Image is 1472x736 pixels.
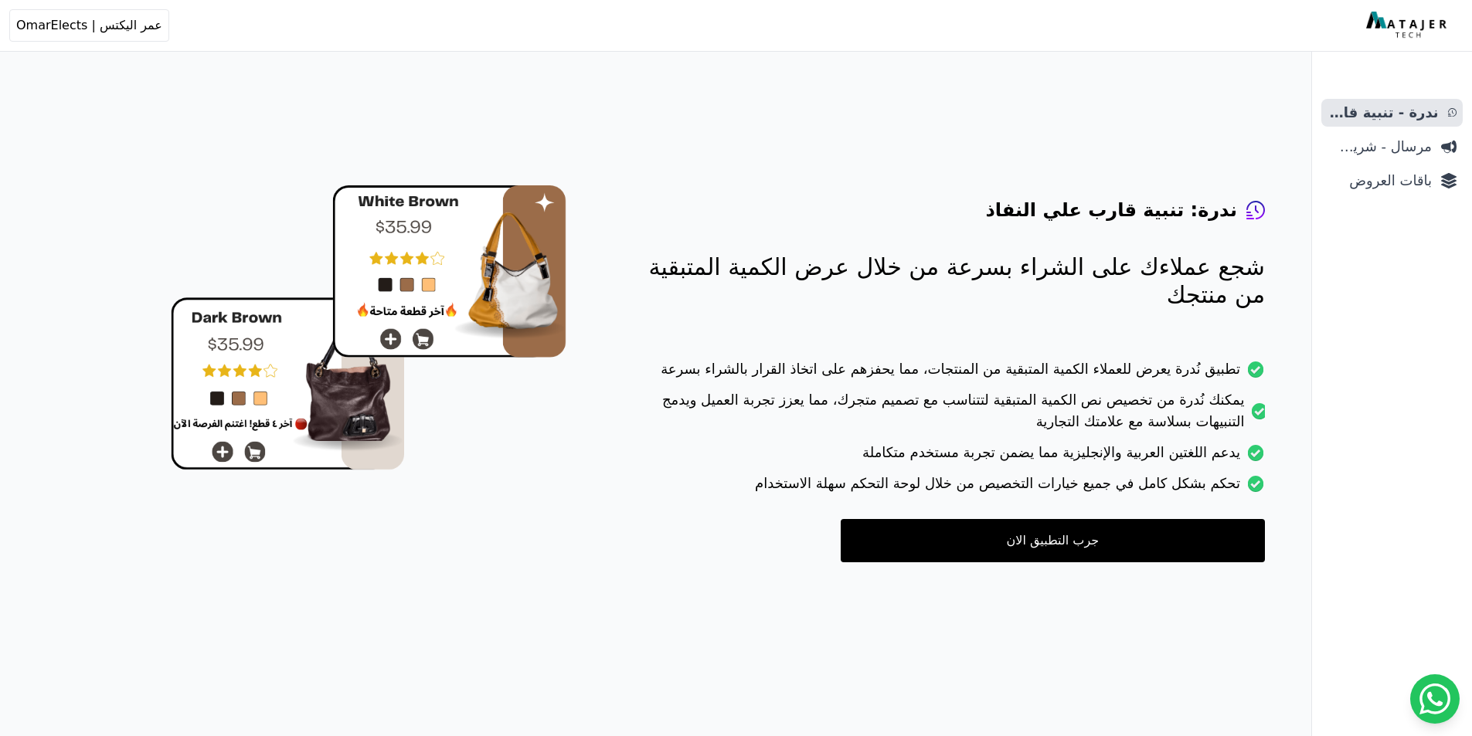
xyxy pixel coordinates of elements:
p: شجع عملاءك على الشراء بسرعة من خلال عرض الكمية المتبقية من منتجك [628,253,1265,309]
li: يمكنك نُدرة من تخصيص نص الكمية المتبقية لتتناسب مع تصميم متجرك، مما يعزز تجربة العميل ويدمج التنب... [628,389,1265,442]
a: جرب التطبيق الان [841,519,1265,562]
li: تطبيق نُدرة يعرض للعملاء الكمية المتبقية من المنتجات، مما يحفزهم على اتخاذ القرار بالشراء بسرعة [628,358,1265,389]
img: MatajerTech Logo [1366,12,1450,39]
h4: ندرة: تنبية قارب علي النفاذ [985,198,1237,222]
span: عمر اليكتس | OmarElects [16,16,162,35]
img: hero [171,185,566,470]
span: ندرة - تنبية قارب علي النفاذ [1328,102,1439,124]
span: باقات العروض [1328,170,1432,192]
button: عمر اليكتس | OmarElects [9,9,169,42]
li: تحكم بشكل كامل في جميع خيارات التخصيص من خلال لوحة التحكم سهلة الاستخدام [628,473,1265,504]
span: مرسال - شريط دعاية [1328,136,1432,158]
li: يدعم اللغتين العربية والإنجليزية مما يضمن تجربة مستخدم متكاملة [628,442,1265,473]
